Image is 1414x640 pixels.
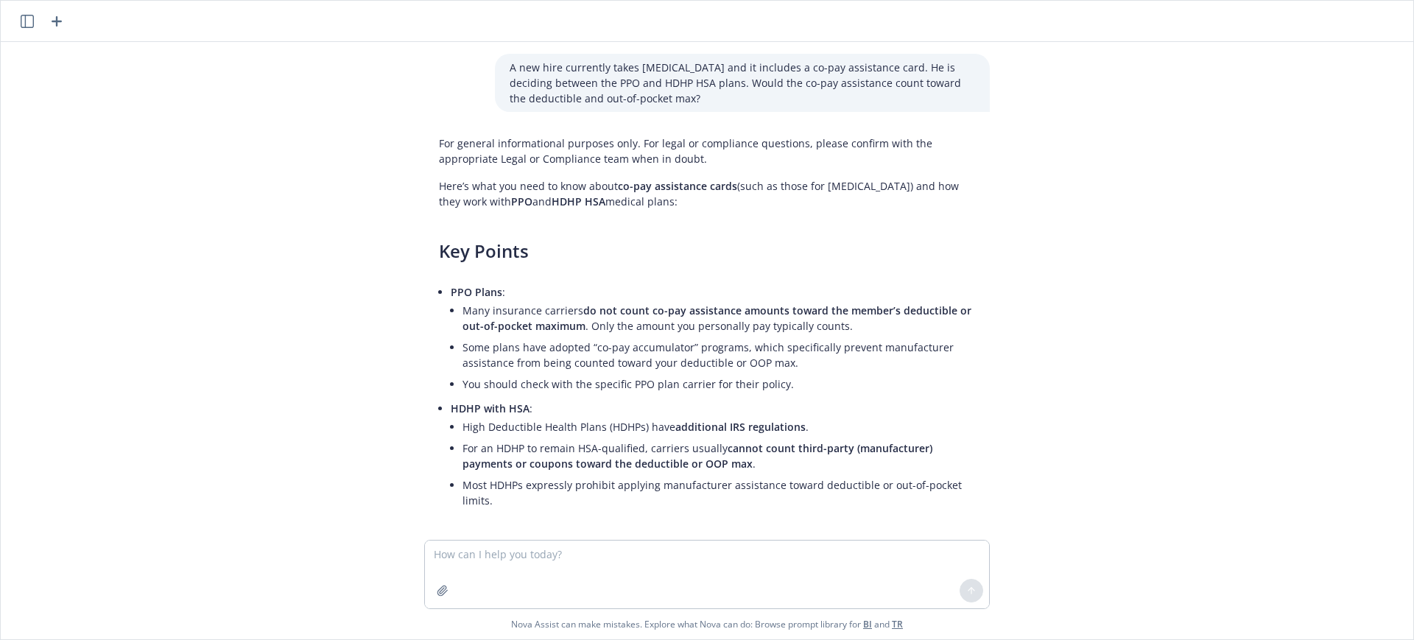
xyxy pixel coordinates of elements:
li: Some plans have adopted “co-pay accumulator” programs, which specifically prevent manufacturer as... [462,337,975,373]
li: You should check with the specific PPO plan carrier for their policy. [462,373,975,395]
span: additional IRS regulations [675,420,806,434]
p: Here’s what you need to know about (such as those for [MEDICAL_DATA]) and how they work with and ... [439,178,975,209]
p: A new hire currently takes [MEDICAL_DATA] and it includes a co-pay assistance card. He is decidin... [510,60,975,106]
a: BI [863,618,872,630]
h3: Key Points [439,239,975,264]
span: co-pay assistance cards [618,179,737,193]
span: PPO Plans [451,285,502,299]
li: For an HDHP to remain HSA-qualified, carriers usually . [462,437,975,474]
p: : [451,284,975,300]
span: cannot count third-party (manufacturer) payments or coupons toward the deductible or OOP max [462,441,932,471]
span: HDHP with HSA [451,401,530,415]
p: : [451,401,975,416]
span: HDHP HSA [552,194,605,208]
a: TR [892,618,903,630]
span: Nova Assist can make mistakes. Explore what Nova can do: Browse prompt library for and [7,609,1407,639]
li: High Deductible Health Plans (HDHPs) have . [462,416,975,437]
li: Most HDHPs expressly prohibit applying manufacturer assistance toward deductible or out-of-pocket... [462,474,975,511]
li: Many insurance carriers . Only the amount you personally pay typically counts. [462,300,975,337]
p: For general informational purposes only. For legal or compliance questions, please confirm with t... [439,136,975,166]
span: PPO [511,194,532,208]
span: do not count co-pay assistance amounts toward the member’s deductible or out-of-pocket maximum [462,303,971,333]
